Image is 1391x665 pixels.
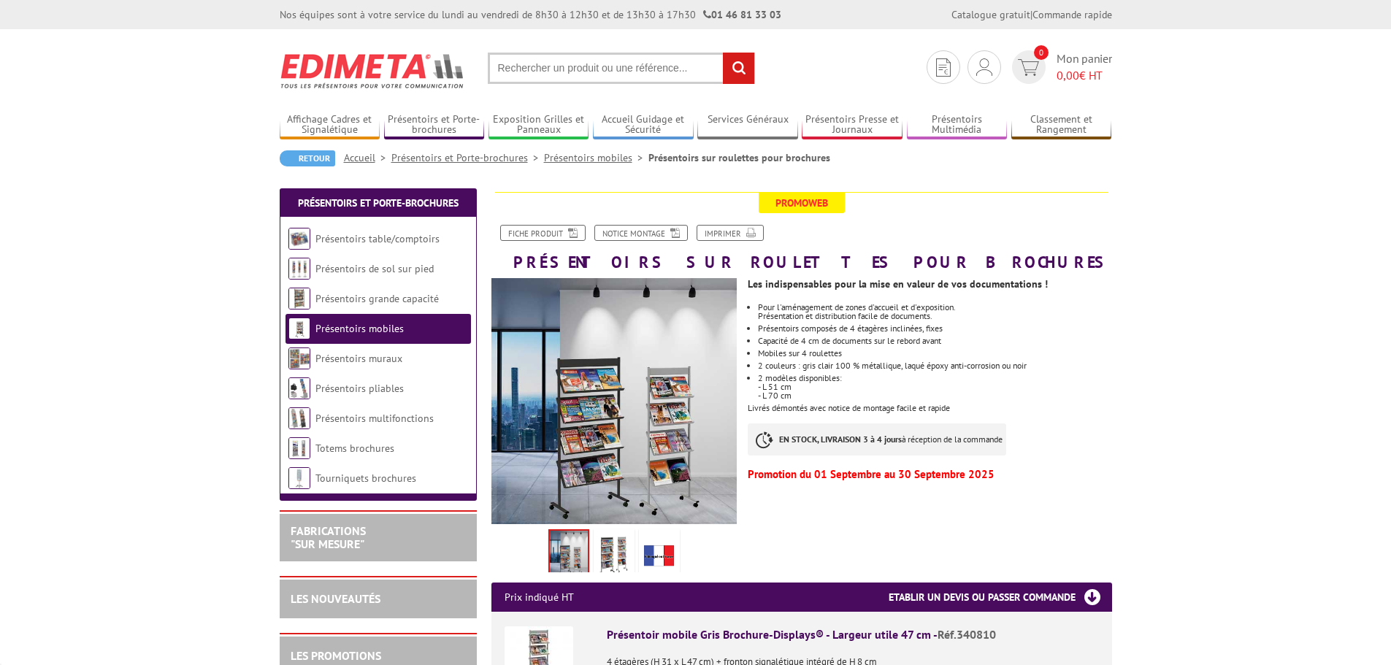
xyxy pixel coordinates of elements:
img: edimeta_produit_fabrique_en_france.jpg [642,532,677,577]
a: Fiche produit [500,225,586,241]
a: Accueil [344,151,391,164]
a: Présentoirs et Porte-brochures [391,151,544,164]
img: devis rapide [976,58,992,76]
img: presentoir_mobile_gris_brochure_displays_47_66cm_340810_340801_341210_341201_.jpg [550,531,588,576]
a: Tourniquets brochures [315,472,416,485]
a: Classement et Rangement [1011,113,1112,137]
div: Nos équipes sont à votre service du lundi au vendredi de 8h30 à 12h30 et de 13h30 à 17h30 [280,7,781,22]
a: Présentoirs multifonctions [315,412,434,425]
p: Prix indiqué HT [505,583,574,612]
a: Commande rapide [1032,8,1112,21]
img: Présentoirs multifonctions [288,407,310,429]
div: | [951,7,1112,22]
strong: Les indispensables pour la mise en valeur de vos documentations ! [748,277,1048,291]
a: Catalogue gratuit [951,8,1030,21]
a: Services Généraux [697,113,798,137]
a: Exposition Grilles et Panneaux [488,113,589,137]
img: devis rapide [936,58,951,77]
img: Totems brochures [288,437,310,459]
img: Présentoirs grande capacité [288,288,310,310]
li: Mobiles sur 4 roulettes [758,349,1111,358]
div: Présentation et distribution facile de documents. [758,312,1111,320]
div: 2 couleurs : gris clair 100 % métallique, laqué époxy anti-corrosion ou noir [758,361,1111,370]
a: Présentoirs grande capacité [315,292,439,305]
a: Présentoirs et Porte-brochures [384,113,485,137]
li: Présentoirs composés de 4 étagères inclinées, fixes [758,324,1111,333]
a: Notice Montage [594,225,688,241]
li: Pour l'aménagement de zones d'accueil et d'exposition. [758,303,1111,320]
li: Présentoirs sur roulettes pour brochures [648,150,830,165]
span: 0,00 [1057,68,1079,82]
li: 2 modèles disponibles: [758,374,1111,400]
img: Présentoirs pliables [288,377,310,399]
img: Présentoirs muraux [288,347,310,369]
img: Présentoirs table/comptoirs [288,228,310,250]
span: Réf.340810 [938,627,996,642]
p: Promotion du 01 Septembre au 30 Septembre 2025 [748,470,1111,479]
img: Présentoirs mobiles [288,318,310,339]
a: FABRICATIONS"Sur Mesure" [291,523,366,551]
span: Promoweb [759,193,845,213]
a: Présentoirs table/comptoirs [315,232,440,245]
div: - L 70 cm [758,391,1111,400]
div: Présentoir mobile Gris Brochure-Displays® - Largeur utile 47 cm - [607,626,1099,643]
a: Présentoirs mobiles [315,322,404,335]
img: Edimeta [280,44,466,98]
a: Présentoirs et Porte-brochures [298,196,459,210]
p: à réception de la commande [748,423,1006,455]
strong: 01 46 81 33 03 [703,8,781,21]
a: Accueil Guidage et Sécurité [593,113,694,137]
div: Livrés démontés avec notice de montage facile et rapide [748,271,1122,486]
a: LES PROMOTIONS [291,648,381,663]
div: - L 51 cm [758,383,1111,391]
span: 0 [1034,45,1049,60]
a: Présentoirs mobiles [544,151,648,164]
a: Présentoirs Presse et Journaux [802,113,903,137]
a: Présentoirs de sol sur pied [315,262,434,275]
img: etageres_bibliotheques_340810.jpg [597,532,632,577]
h3: Etablir un devis ou passer commande [889,583,1112,612]
img: devis rapide [1018,59,1039,76]
img: presentoir_mobile_gris_brochure_displays_47_66cm_340810_340801_341210_341201_.jpg [491,278,737,524]
a: Présentoirs muraux [315,352,402,365]
a: Imprimer [697,225,764,241]
img: Présentoirs de sol sur pied [288,258,310,280]
span: Mon panier [1057,50,1112,84]
a: Présentoirs Multimédia [907,113,1008,137]
a: Affichage Cadres et Signalétique [280,113,380,137]
input: Rechercher un produit ou une référence... [488,53,755,84]
a: devis rapide 0 Mon panier 0,00€ HT [1008,50,1112,84]
img: Tourniquets brochures [288,467,310,489]
span: € HT [1057,67,1112,84]
li: Capacité de 4 cm de documents sur le rebord avant [758,337,1111,345]
a: Retour [280,150,335,166]
a: LES NOUVEAUTÉS [291,591,380,606]
a: Présentoirs pliables [315,382,404,395]
input: rechercher [723,53,754,84]
strong: EN STOCK, LIVRAISON 3 à 4 jours [779,434,902,445]
a: Totems brochures [315,442,394,455]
